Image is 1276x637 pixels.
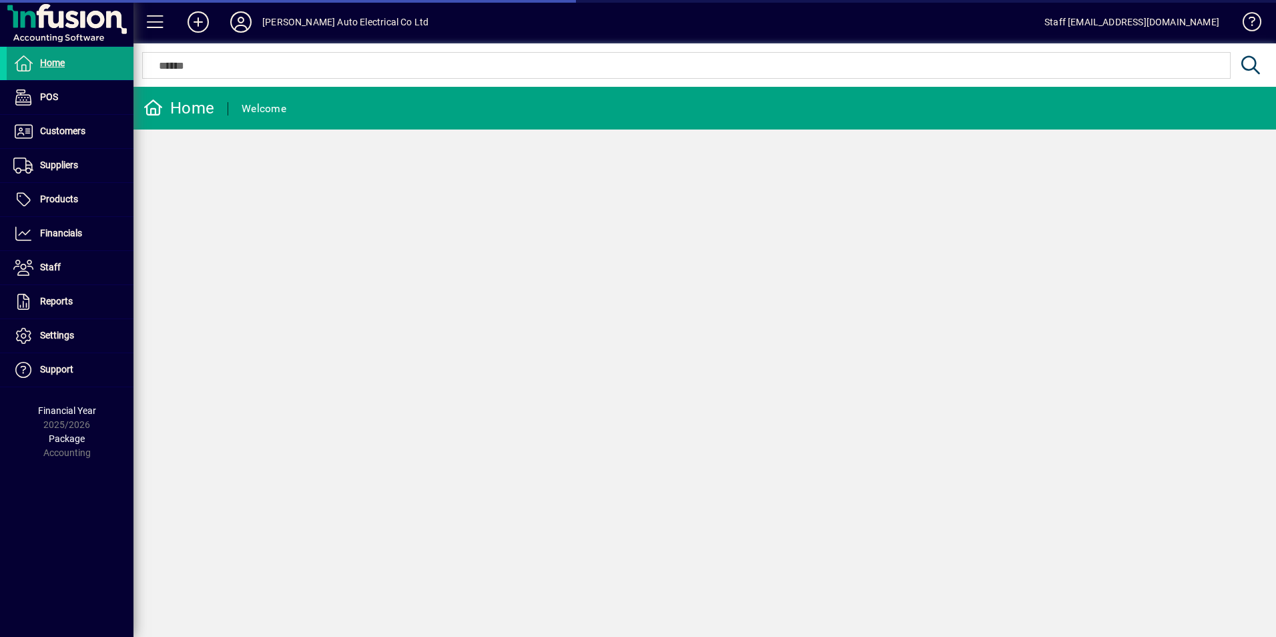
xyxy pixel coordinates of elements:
[40,262,61,272] span: Staff
[7,115,133,148] a: Customers
[40,126,85,136] span: Customers
[7,217,133,250] a: Financials
[177,10,220,34] button: Add
[40,91,58,102] span: POS
[7,319,133,353] a: Settings
[38,405,96,416] span: Financial Year
[7,149,133,182] a: Suppliers
[220,10,262,34] button: Profile
[40,194,78,204] span: Products
[7,285,133,318] a: Reports
[40,228,82,238] span: Financials
[242,98,286,120] div: Welcome
[7,183,133,216] a: Products
[7,81,133,114] a: POS
[1044,11,1219,33] div: Staff [EMAIL_ADDRESS][DOMAIN_NAME]
[40,57,65,68] span: Home
[7,353,133,387] a: Support
[262,11,428,33] div: [PERSON_NAME] Auto Electrical Co Ltd
[40,364,73,375] span: Support
[49,433,85,444] span: Package
[40,160,78,170] span: Suppliers
[40,330,74,341] span: Settings
[1233,3,1259,46] a: Knowledge Base
[143,97,214,119] div: Home
[40,296,73,306] span: Reports
[7,251,133,284] a: Staff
